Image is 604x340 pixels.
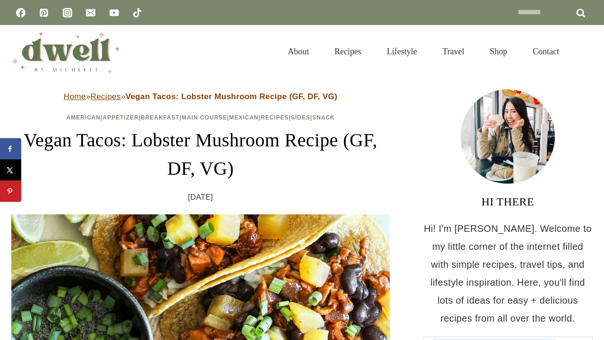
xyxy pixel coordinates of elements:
a: Shop [477,35,520,68]
time: [DATE] [188,190,213,204]
a: Recipes [91,92,121,101]
span: » » [64,92,337,101]
a: Sides [291,114,310,121]
a: American [67,114,101,121]
a: Pinterest [34,3,53,22]
p: Hi! I'm [PERSON_NAME]. Welcome to my little corner of the internet filled with simple recipes, tr... [423,220,593,327]
a: Snack [312,114,335,121]
a: Appetizer [103,114,139,121]
img: DWELL by michelle [11,30,120,73]
button: View Search Form [577,43,593,59]
a: Instagram [58,3,77,22]
a: Email [81,3,100,22]
a: Facebook [11,3,30,22]
h1: Vegan Tacos: Lobster Mushroom Recipe (GF, DF, VG) [11,126,390,183]
a: Home [64,92,86,101]
a: Contact [520,35,572,68]
a: Travel [430,35,477,68]
span: | | | | | | | [67,114,335,121]
h3: HI THERE [423,193,593,210]
strong: Vegan Tacos: Lobster Mushroom Recipe (GF, DF, VG) [126,92,337,101]
a: TikTok [128,3,147,22]
a: About [275,35,322,68]
a: Recipes [322,35,374,68]
a: Recipes [260,114,289,121]
a: Main Course [182,114,227,121]
a: Breakfast [141,114,179,121]
a: Mexican [229,114,259,121]
a: Lifestyle [374,35,430,68]
nav: Primary Navigation [275,35,572,68]
a: YouTube [105,3,124,22]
